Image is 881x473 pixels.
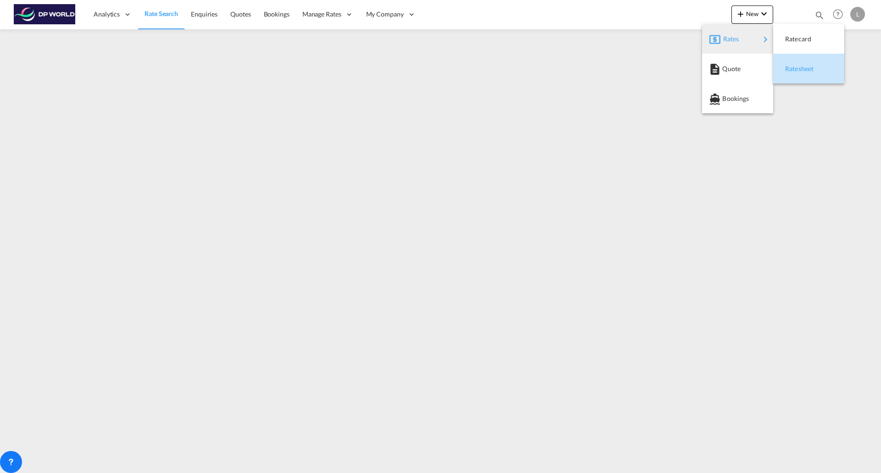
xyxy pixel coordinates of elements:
md-icon: icon-chevron-right [760,34,771,45]
span: Rates [723,30,734,48]
div: Ratesheet [781,57,837,80]
div: Ratecard [781,28,837,50]
span: Ratecard [785,30,795,48]
div: Bookings [709,87,766,110]
span: Ratesheet [785,60,795,78]
button: Quote [702,54,773,83]
span: Bookings [722,89,732,108]
div: Quote [709,57,766,80]
button: Bookings [702,83,773,113]
span: Quote [722,60,732,78]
